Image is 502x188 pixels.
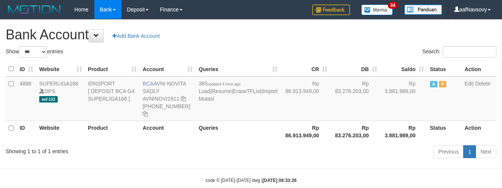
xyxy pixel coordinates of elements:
[36,76,85,121] td: DPS
[330,121,380,142] th: Rp 83.276.203,00
[6,27,496,42] h1: Bank Account
[143,81,154,87] span: BCA
[85,121,140,142] th: Product
[17,62,36,76] th: ID: activate to sort column ascending
[233,88,261,94] a: EraseTFList
[196,121,281,142] th: Queries
[463,145,476,158] a: 1
[140,76,195,121] td: AVNI NOVITA SADLY [PHONE_NUMBER]
[39,81,78,87] a: SUPERLIGA168
[199,81,241,87] span: 365
[6,46,63,57] label: Show entries
[199,88,278,102] a: Import Mutasi
[17,121,36,142] th: ID
[380,76,427,121] td: Rp 3.881.989,00
[281,76,330,121] td: Rp 86.913.949,00
[404,5,442,15] img: panduan.png
[380,62,427,76] th: Saldo: activate to sort column ascending
[281,62,330,76] th: CR: activate to sort column ascending
[212,88,232,94] a: Resume
[140,62,195,76] th: Account: activate to sort column ascending
[388,2,398,9] span: 34
[6,4,63,15] img: MOTION_logo.png
[475,81,490,87] a: Delete
[36,62,85,76] th: Website: activate to sort column ascending
[36,121,85,142] th: Website
[330,76,380,121] td: Rp 83.276.203,00
[462,62,496,76] th: Action
[6,144,204,155] div: Showing 1 to 1 of 1 entries
[422,46,496,57] label: Search:
[107,30,164,42] a: Add Bank Account
[433,145,464,158] a: Previous
[181,96,186,102] a: Copy AVNINOVI2911 to clipboard
[465,81,474,87] a: Edit
[199,88,210,94] a: Load
[462,121,496,142] th: Action
[263,178,296,183] strong: [DATE] 08:33:26
[281,121,330,142] th: Rp 86.913.949,00
[85,62,140,76] th: Product: activate to sort column ascending
[361,5,393,15] img: Button%20Memo.svg
[39,96,58,103] span: aaf-132
[443,46,496,57] input: Search:
[199,81,278,102] span: | | |
[17,76,36,121] td: 4886
[380,121,427,142] th: Rp 3.881.989,00
[19,46,47,57] select: Showentries
[143,111,148,117] a: Copy 4062280135 to clipboard
[427,62,462,76] th: Status
[196,62,281,76] th: Queries: activate to sort column ascending
[143,96,179,102] a: AVNINOVI2911
[427,121,462,142] th: Status
[476,145,496,158] a: Next
[430,81,438,87] span: Active
[439,81,447,87] span: Paused
[312,5,350,15] img: Feedback.jpg
[85,76,140,121] td: IDNSPORT [ DEPOSIT BCA G4 SUPERLIGA168 ]
[207,82,241,86] span: updated 4 mins ago
[140,121,195,142] th: Account
[330,62,380,76] th: DB: activate to sort column ascending
[206,178,297,183] small: code © [DATE]-[DATE] dwg |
